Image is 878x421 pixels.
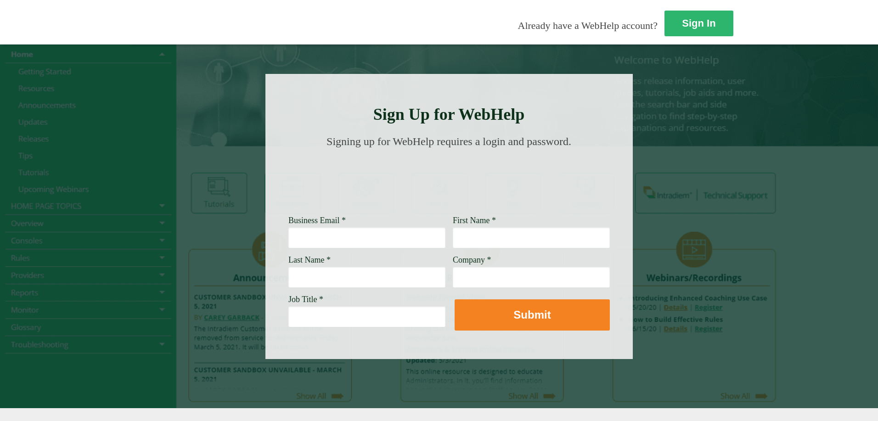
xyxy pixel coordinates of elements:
span: Already have a WebHelp account? [518,20,658,31]
strong: Sign Up for WebHelp [373,105,525,123]
img: Need Credentials? Sign up below. Have Credentials? Use the sign-in button. [294,157,604,203]
strong: Submit [513,309,551,321]
span: Company * [453,255,491,264]
a: Sign In [664,11,733,36]
span: Business Email * [288,216,346,225]
strong: Sign In [682,17,715,29]
span: First Name * [453,216,496,225]
button: Submit [455,299,610,331]
span: Signing up for WebHelp requires a login and password. [326,135,571,147]
span: Last Name * [288,255,331,264]
span: Job Title * [288,295,323,304]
